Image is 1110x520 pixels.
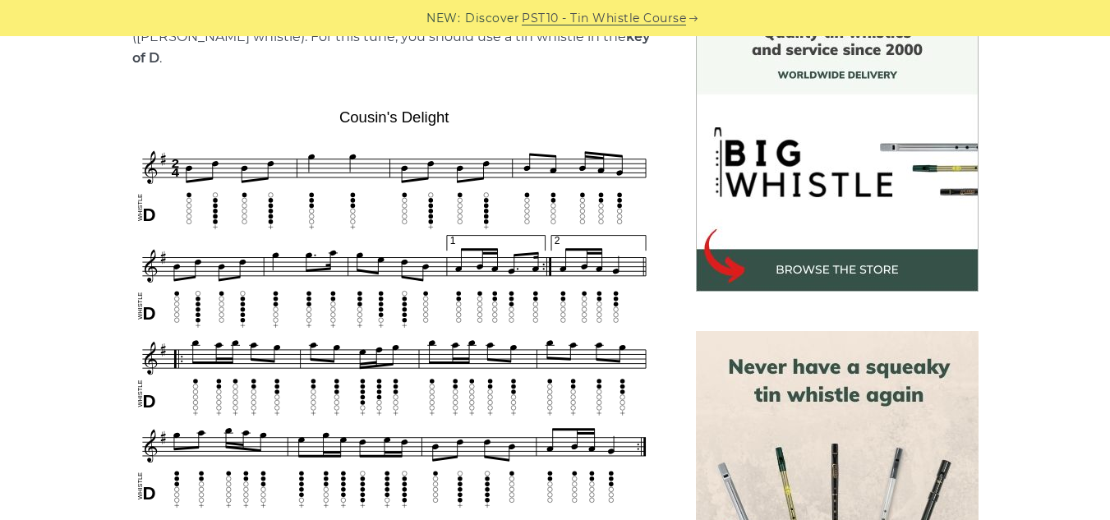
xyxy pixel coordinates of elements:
span: Discover [465,9,519,28]
span: NEW: [426,9,460,28]
a: PST10 - Tin Whistle Course [522,9,686,28]
img: Cousin's Delight Tin Whistle Tabs & Sheet Music [132,103,656,513]
img: BigWhistle Tin Whistle Store [696,9,979,292]
p: Sheet music notes and tab to play on a tin whistle ([PERSON_NAME] whistle). For this tune, you sh... [132,5,656,69]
